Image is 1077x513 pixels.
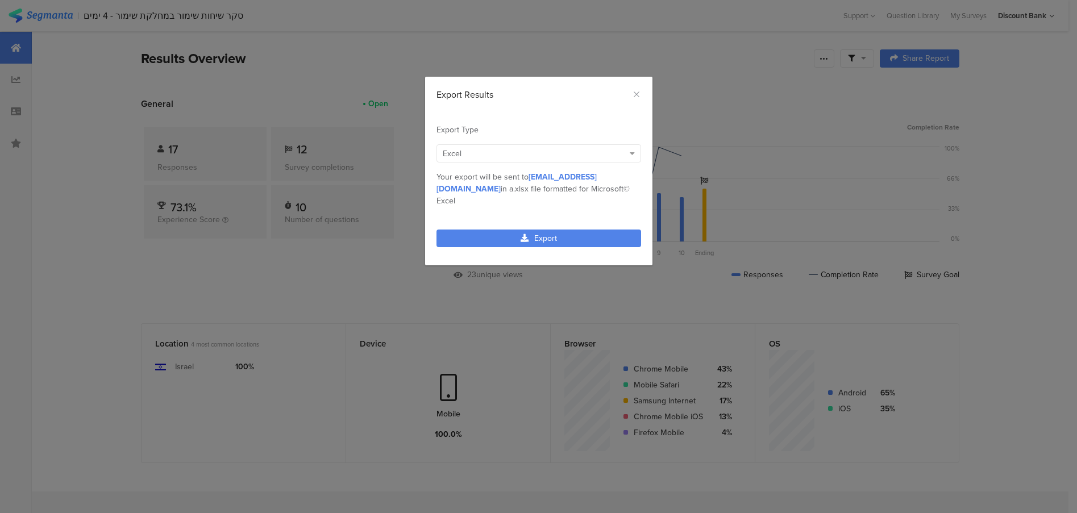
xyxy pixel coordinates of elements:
[425,77,652,265] div: dialog
[443,148,461,160] span: Excel
[436,171,641,207] div: Your export will be sent to in a
[436,171,597,195] span: [EMAIL_ADDRESS][DOMAIN_NAME]
[436,88,641,101] div: Export Results
[436,124,641,136] div: Export Type
[632,88,641,101] button: Close
[436,183,630,207] span: .xlsx file formatted for Microsoft© Excel
[436,230,641,247] a: Export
